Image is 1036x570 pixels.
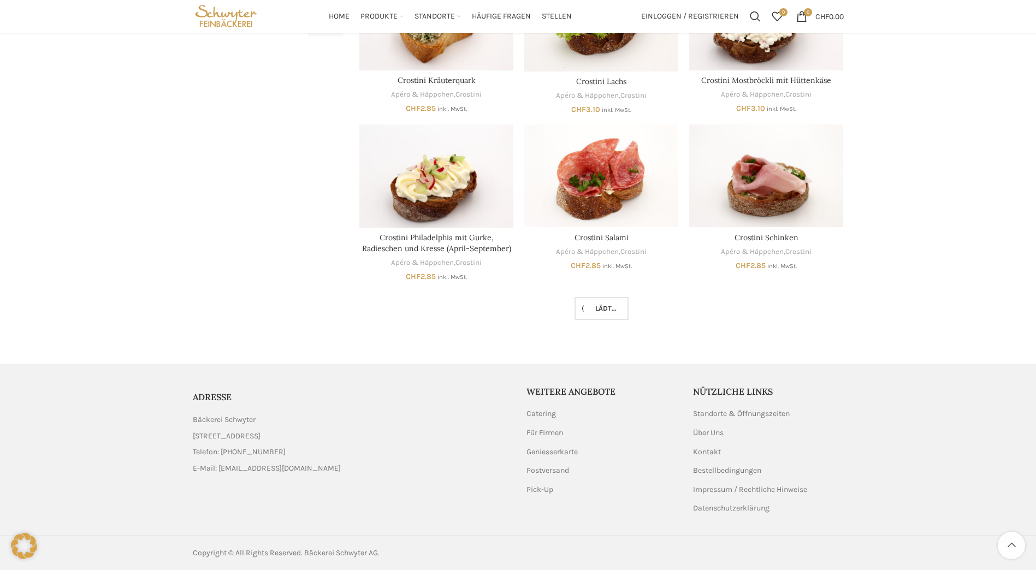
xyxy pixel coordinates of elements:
a: Standorte & Öffnungszeiten [693,408,791,419]
a: Apéro & Häppchen [556,91,619,101]
a: 0 CHF0.00 [791,5,849,27]
span: Einloggen / Registrieren [641,13,739,20]
a: Geniesserkarte [526,447,579,458]
bdi: 2.85 [406,104,436,113]
a: Postversand [526,465,570,476]
span: Bäckerei Schwyter [193,414,256,426]
bdi: 0.00 [815,11,844,21]
span: CHF [406,272,421,281]
bdi: 3.10 [571,105,600,114]
span: CHF [571,105,586,114]
a: Home [329,5,350,27]
span: ADRESSE [193,391,232,402]
span: Stellen [542,11,572,22]
a: Über Uns [693,428,725,438]
a: Standorte [415,5,461,27]
div: , [524,247,678,257]
a: Kontakt [693,447,722,458]
a: Crostini [455,258,482,268]
a: Crostini Philadelphia mit Gurke, Radieschen und Kresse (April-September) [362,233,511,253]
div: , [359,258,513,268]
bdi: 3.10 [736,104,765,113]
a: Apéro & Häppchen [721,90,784,100]
small: inkl. MwSt. [767,105,796,112]
a: Crostini [455,90,482,100]
a: Einloggen / Registrieren [636,5,744,27]
span: Produkte [360,11,398,22]
span: CHF [736,261,750,270]
a: Crostini [620,247,647,257]
a: Site logo [193,11,260,20]
small: inkl. MwSt. [767,263,797,270]
a: Crostini Philadelphia mit Gurke, Radieschen und Kresse (April-September) [359,124,513,228]
a: Crostini Mostbröckli mit Hüttenkäse [701,75,831,85]
a: Häufige Fragen [472,5,531,27]
small: inkl. MwSt. [437,274,467,281]
a: Impressum / Rechtliche Hinweise [693,484,808,495]
a: Pick-Up [526,484,554,495]
span: 0 [804,8,812,16]
span: Häufige Fragen [472,11,531,22]
a: Crostini Schinken [689,124,843,227]
div: , [359,90,513,100]
div: , [524,91,678,101]
a: Für Firmen [526,428,564,438]
a: 0 [766,5,788,27]
span: CHF [406,104,421,113]
bdi: 2.85 [406,272,436,281]
h5: Weitere Angebote [526,385,677,397]
div: Main navigation [265,5,635,27]
span: CHF [815,11,829,21]
small: inkl. MwSt. [602,263,632,270]
a: Crostini Salami [575,233,629,242]
a: Crostini [785,90,812,100]
h5: Nützliche Links [693,385,844,397]
span: CHF [736,104,751,113]
a: List item link [193,446,510,458]
span: Home [329,11,350,22]
div: , [689,90,843,100]
a: Suchen [744,5,766,27]
small: inkl. MwSt. [437,105,467,112]
a: Produkte [360,5,404,27]
a: Stellen [542,5,572,27]
a: Datenschutzerklärung [693,503,771,514]
a: Crostini Schinken [735,233,798,242]
a: Crostini Lachs [576,76,626,86]
span: 0 [779,8,788,16]
a: Catering [526,408,557,419]
div: , [689,247,843,257]
div: Meine Wunschliste [766,5,788,27]
a: Apéro & Häppchen [721,247,784,257]
span: CHF [571,261,585,270]
div: Copyright © All Rights Reserved. Bäckerei Schwyter AG. [193,547,513,559]
a: Crostini Kräuterquark [398,75,476,85]
a: Bestellbedingungen [693,465,762,476]
span: [STREET_ADDRESS] [193,430,261,442]
span: E-Mail: [EMAIL_ADDRESS][DOMAIN_NAME] [193,462,341,474]
bdi: 2.85 [736,261,766,270]
span: Lädt... [587,304,617,313]
a: Crostini [620,91,647,101]
span: Standorte [415,11,455,22]
a: Crostini Salami [524,124,678,227]
a: Apéro & Häppchen [391,258,454,268]
a: Scroll to top button [998,532,1025,559]
small: inkl. MwSt. [602,106,631,114]
a: Apéro & Häppchen [391,90,454,100]
bdi: 2.85 [571,261,601,270]
a: Crostini [785,247,812,257]
a: Apéro & Häppchen [556,247,619,257]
